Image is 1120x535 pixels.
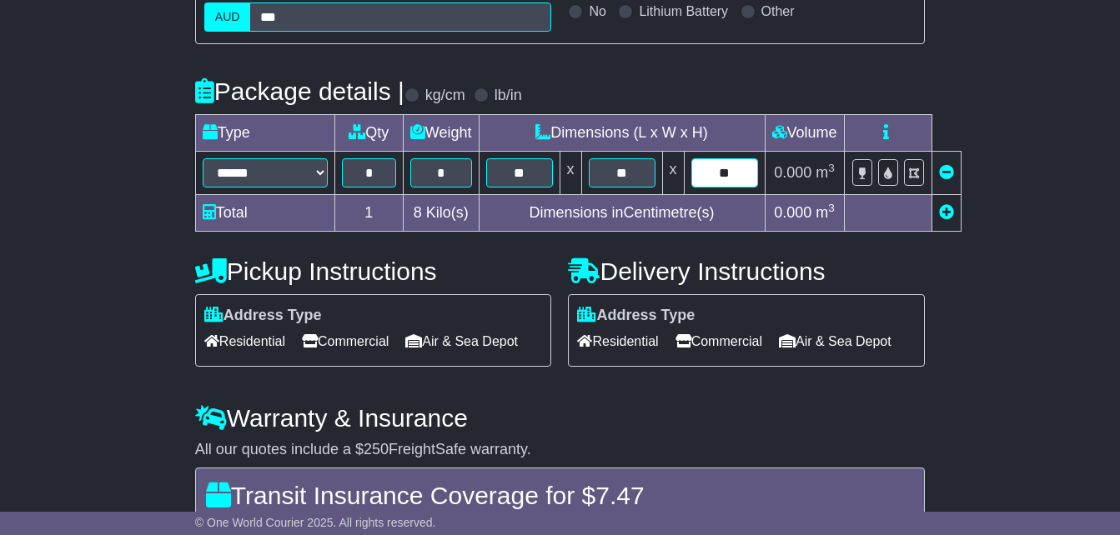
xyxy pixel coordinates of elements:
[779,328,891,354] span: Air & Sea Depot
[204,2,251,32] label: AUD
[774,164,811,181] span: 0.000
[195,77,404,105] h4: Package details |
[195,404,925,432] h4: Warranty & Insurance
[364,441,389,457] span: 250
[560,151,581,194] td: x
[195,114,334,151] td: Type
[414,204,422,221] span: 8
[662,151,684,194] td: x
[302,328,389,354] span: Commercial
[334,194,403,231] td: 1
[939,164,954,181] a: Remove this item
[589,3,605,19] label: No
[761,3,795,19] label: Other
[334,114,403,151] td: Qty
[204,307,322,325] label: Address Type
[816,164,835,181] span: m
[195,516,436,529] span: © One World Courier 2025. All rights reserved.
[479,194,765,231] td: Dimensions in Centimetre(s)
[774,204,811,221] span: 0.000
[195,441,925,459] div: All our quotes include a $ FreightSafe warranty.
[595,482,644,509] span: 7.47
[405,328,518,354] span: Air & Sea Depot
[577,307,695,325] label: Address Type
[568,257,925,285] h4: Delivery Instructions
[765,114,844,151] td: Volume
[639,3,728,19] label: Lithium Battery
[828,202,835,214] sup: 3
[403,114,479,151] td: Weight
[206,482,914,509] h4: Transit Insurance Coverage for $
[195,194,334,231] td: Total
[425,87,465,105] label: kg/cm
[495,87,522,105] label: lb/in
[676,328,762,354] span: Commercial
[195,257,552,285] h4: Pickup Instructions
[479,114,765,151] td: Dimensions (L x W x H)
[403,194,479,231] td: Kilo(s)
[204,328,285,354] span: Residential
[939,204,954,221] a: Add new item
[816,204,835,221] span: m
[577,328,658,354] span: Residential
[828,162,835,174] sup: 3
